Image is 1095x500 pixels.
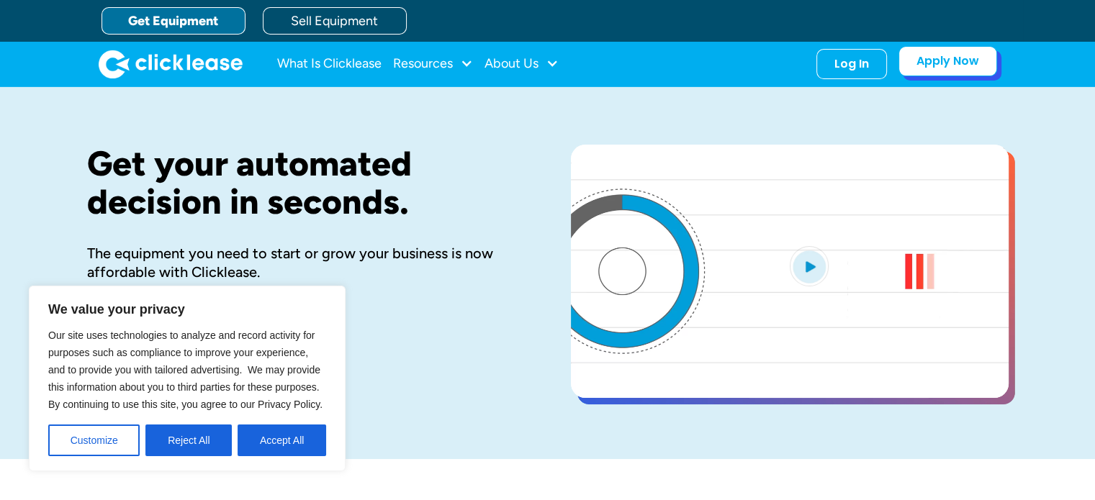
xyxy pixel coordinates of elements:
div: The equipment you need to start or grow your business is now affordable with Clicklease. [87,244,525,281]
div: We value your privacy [29,286,346,471]
a: Get Equipment [102,7,245,35]
img: Clicklease logo [99,50,243,78]
a: Sell Equipment [263,7,407,35]
div: Resources [393,50,473,78]
button: Customize [48,424,140,456]
a: open lightbox [571,145,1009,398]
div: Log In [834,57,869,71]
a: home [99,50,243,78]
a: What Is Clicklease [277,50,382,78]
img: Blue play button logo on a light blue circular background [790,246,829,286]
div: About Us [485,50,559,78]
span: Our site uses technologies to analyze and record activity for purposes such as compliance to impr... [48,329,323,410]
button: Accept All [238,424,326,456]
button: Reject All [145,424,232,456]
a: Apply Now [898,46,997,76]
p: We value your privacy [48,301,326,318]
h1: Get your automated decision in seconds. [87,145,525,221]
